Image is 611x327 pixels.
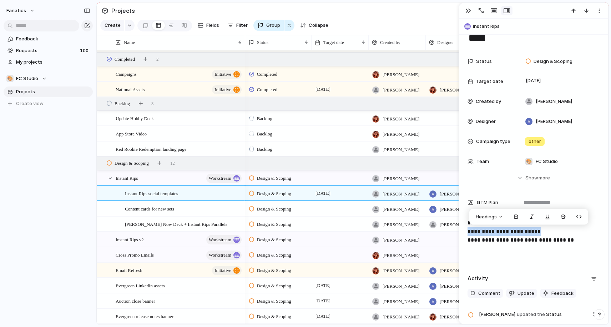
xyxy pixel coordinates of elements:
span: Update Hobby Deck [116,114,154,122]
span: [PERSON_NAME] [536,98,572,105]
button: Feedback [540,289,576,298]
button: Group [253,20,284,31]
span: [PERSON_NAME] [383,221,419,228]
span: Instant Rips v2 [116,235,144,243]
span: Cross Promo Emails [116,251,154,259]
span: initiative [214,266,231,276]
span: GTM Plan [477,199,498,206]
span: Evergreen LinkedIn assets [116,281,165,289]
span: Campaigns [116,70,137,78]
span: [DATE] [314,85,332,94]
span: [DATE] [314,189,332,198]
button: fanatics [3,5,39,16]
span: App Store Video [116,129,147,138]
span: [PERSON_NAME] Now Deck + Instant Rips Parallels [125,220,227,228]
h2: Activity [468,274,488,283]
button: Comment [468,289,503,298]
span: [PERSON_NAME] [440,206,476,213]
span: [PERSON_NAME] [383,237,419,244]
span: Design & Scoping [257,236,291,243]
span: Completed [257,71,277,78]
span: Red Rookie Redemption landing page [116,145,187,153]
span: Campaign type [476,138,510,145]
button: Fields [195,20,222,31]
a: My projects [4,57,93,68]
span: Headings [476,213,497,221]
span: Status [476,58,492,65]
button: Headings [471,211,508,223]
span: Design & Scoping [257,190,291,197]
span: 100 [80,47,90,54]
span: [PERSON_NAME] [383,86,419,94]
button: Showmore [468,172,600,184]
span: Content cards for new sets [125,204,174,213]
span: [PERSON_NAME] [440,267,476,274]
button: workstream [206,251,242,260]
span: Backlog [257,115,272,122]
span: [PERSON_NAME] [383,298,419,305]
span: Email Refresh [116,266,142,274]
span: Filter [236,22,248,29]
button: 🎨FC Studio [4,73,93,84]
span: Design & Scoping [534,58,572,65]
span: [PERSON_NAME] [440,283,476,290]
span: Design & Scoping [257,282,291,289]
span: Created by [380,39,400,46]
span: Fields [206,22,219,29]
div: 🎨 [6,75,14,82]
span: updated the [517,311,545,318]
span: Instant Rips [473,23,605,30]
span: Collapse [309,22,328,29]
div: 🎨 [525,158,532,165]
button: initiative [212,70,242,79]
span: [PERSON_NAME] [383,267,419,274]
span: [PERSON_NAME] [440,313,476,321]
span: Projects [110,4,136,17]
button: Update [506,289,537,298]
span: Requests [16,47,78,54]
button: workstream [206,235,242,244]
button: Create view [4,98,93,109]
span: [DATE] [314,297,332,305]
span: Group [266,22,280,29]
span: Target date [476,78,503,85]
span: Name [124,39,135,46]
span: Design & Scoping [257,298,291,305]
span: Design & Scoping [115,160,149,167]
button: Collapse [297,20,331,31]
span: Backlog [115,100,130,107]
span: Projects [16,88,90,95]
span: Instant Rips social templates [125,189,178,197]
span: Target date [323,39,344,46]
span: fanatics [6,7,26,14]
button: initiative [212,266,242,275]
span: Design & Scoping [257,252,291,259]
span: Design & Scoping [257,313,291,320]
span: [PERSON_NAME] [383,71,419,78]
button: Create [100,20,124,31]
span: Status [257,39,268,46]
span: Designer [476,118,496,125]
span: [PERSON_NAME] [383,190,419,198]
span: [PERSON_NAME] [383,252,419,259]
span: workstream [209,235,231,245]
span: workstream [209,173,231,183]
span: [PERSON_NAME] [383,115,419,123]
span: Design & Scoping [257,205,291,213]
span: [PERSON_NAME] [536,118,572,125]
span: Update [517,290,534,297]
span: [DATE] [314,281,332,290]
button: Filter [225,20,251,31]
span: [PERSON_NAME] [440,190,476,198]
span: Create [105,22,121,29]
span: Status [479,309,588,319]
span: Completed [257,86,277,93]
button: workstream [206,174,242,183]
a: Feedback [4,34,93,44]
span: [PERSON_NAME] [383,131,419,138]
span: workstream [209,250,231,260]
span: National Assets [116,85,145,93]
span: Instant Rips [116,174,138,182]
span: Design & Scoping [257,267,291,274]
span: My projects [16,59,90,66]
